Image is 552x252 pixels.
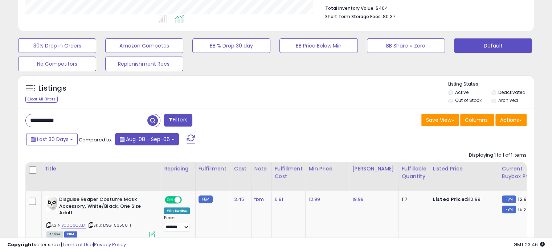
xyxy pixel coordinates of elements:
[502,165,539,180] div: Current Buybox Price
[433,165,496,173] div: Listed Price
[498,97,518,103] label: Archived
[164,165,192,173] div: Repricing
[18,57,96,71] button: No Competitors
[46,196,155,236] div: ASIN:
[367,38,445,53] button: BB Share = Zero
[61,222,86,228] a: B00C6OLLDI
[199,165,228,173] div: Fulfillment
[495,114,527,126] button: Actions
[518,196,529,203] span: 12.99
[87,222,131,228] span: | SKU: DSG-56558-1
[275,196,283,203] a: 6.81
[59,196,147,218] b: Disguise Reaper Costume Mask Accessory, White/Black, One Size Adult
[325,3,521,12] li: $404
[38,83,66,94] h5: Listings
[115,133,179,145] button: Aug-08 - Sep-06
[199,195,213,203] small: FBM
[164,207,190,214] div: Win BuyBox
[46,231,63,237] span: All listings currently available for purchase on Amazon
[454,38,532,53] button: Default
[448,81,534,88] p: Listing States:
[45,165,158,173] div: Title
[465,116,488,124] span: Columns
[79,136,112,143] span: Compared to:
[498,89,525,95] label: Deactivated
[308,196,320,203] a: 12.99
[433,196,466,203] b: Listed Price:
[164,114,192,127] button: Filters
[46,196,57,211] img: 31wIW6wjTCL._SL40_.jpg
[421,114,459,126] button: Save View
[308,165,346,173] div: Min Price
[455,97,482,103] label: Out of Stock
[433,196,493,203] div: $12.99
[254,196,264,203] a: fbm
[325,5,375,11] b: Total Inventory Value:
[275,165,303,180] div: Fulfillment Cost
[455,89,469,95] label: Active
[383,13,395,20] span: $0.37
[234,165,248,173] div: Cost
[514,241,545,248] span: 2025-10-7 23:46 GMT
[181,197,192,203] span: OFF
[165,197,175,203] span: ON
[460,114,494,126] button: Columns
[105,57,183,71] button: Replenishment Recs.
[469,152,527,159] div: Displaying 1 to 1 of 1 items
[279,38,357,53] button: BB Price Below Min
[164,215,190,232] div: Preset:
[234,196,245,203] a: 3.45
[62,241,93,248] a: Terms of Use
[37,136,69,143] span: Last 30 Days
[126,136,170,143] span: Aug-08 - Sep-06
[94,241,126,248] a: Privacy Policy
[7,241,34,248] strong: Copyright
[325,13,382,20] b: Short Term Storage Fees:
[105,38,183,53] button: Amazon Competes
[402,196,424,203] div: 117
[64,231,77,237] span: FBM
[352,165,395,173] div: [PERSON_NAME]
[26,133,78,145] button: Last 30 Days
[18,38,96,53] button: 30% Drop in Orders
[518,206,529,213] span: 15.29
[352,196,364,203] a: 19.99
[402,165,427,180] div: Fulfillable Quantity
[502,206,516,213] small: FBM
[502,195,516,203] small: FBM
[25,96,58,103] div: Clear All Filters
[254,165,269,173] div: Note
[7,241,126,248] div: seller snap | |
[192,38,270,53] button: BB % Drop 30 day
